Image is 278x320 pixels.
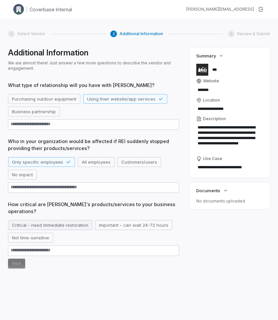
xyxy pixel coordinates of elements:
span: Select Vendor [17,31,46,37]
div: [PERSON_NAME][EMAIL_ADDRESS] [186,7,254,12]
button: Business partnership [8,107,60,117]
span: Use Case [203,156,222,161]
span: What type of relationship will you have with [PERSON_NAME]? [8,82,179,89]
h1: Coverbase Internal [30,6,72,13]
button: No impact [8,170,37,180]
button: Using their website/app services [83,94,167,104]
button: Customers/users [117,157,161,167]
div: 3 [228,31,234,37]
textarea: Description [196,123,263,153]
p: We are almost there! Just answer a few more questions to describe the vendor and engagement. [8,60,179,71]
span: Location [203,98,220,103]
span: Summary [196,53,216,59]
h1: Additional Information [8,48,179,58]
input: Website [196,85,252,95]
button: Only specific employees [8,157,75,167]
textarea: Use Case [196,163,263,172]
span: Description [203,116,226,121]
img: Clerk Logo [13,4,24,15]
span: Who in your organization would be affected if REI suddenly stopped providing their products/servi... [8,138,179,152]
div: 2 [110,31,117,37]
button: Documents [194,185,230,197]
span: Additional Information [120,31,163,37]
input: Location [196,104,263,114]
button: All employees [78,157,115,167]
span: How critical are [PERSON_NAME]'s products/services to your business operations? [8,201,179,215]
button: Not time-sensitive [8,233,53,243]
span: Review & Submit [237,31,270,37]
span: Documents [196,188,220,194]
p: No documents uploaded [196,199,263,204]
span: Website [203,78,219,84]
button: Purchasing outdoor equipment [8,94,80,104]
button: Critical - need immediate restoration [8,220,92,230]
button: Summary [194,50,226,62]
div: 1 [8,31,15,37]
button: Important - can wait 24-72 hours [95,220,172,230]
